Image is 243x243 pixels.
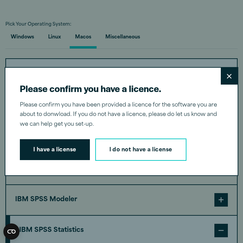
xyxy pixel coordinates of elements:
[3,223,20,240] svg: CookieBot Widget Icon
[20,100,218,129] p: Please confirm you have been provided a licence for the software you are about to donwload. If yo...
[20,139,90,160] button: I have a license
[95,139,186,161] a: I do not have a license
[3,223,20,240] button: Open CMP widget
[3,223,20,240] div: CookieBot Widget Contents
[20,82,218,94] h2: Please confirm you have a licence.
